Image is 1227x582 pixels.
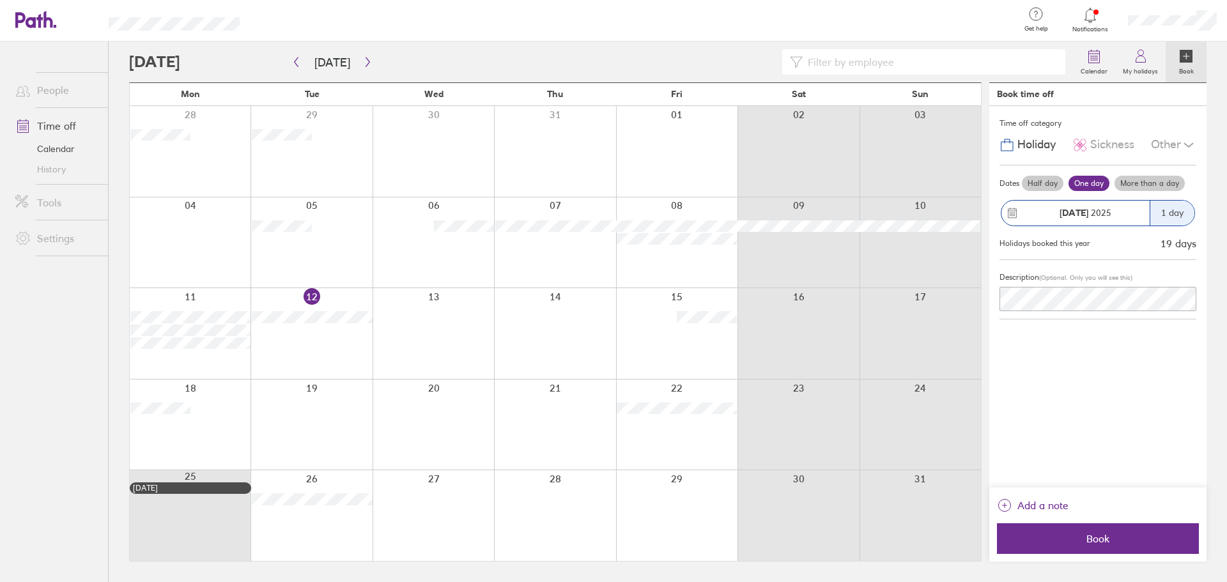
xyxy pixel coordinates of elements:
div: 19 days [1161,238,1196,249]
div: Other [1151,133,1196,157]
div: Time off category [999,114,1196,133]
button: Add a note [997,495,1069,516]
span: Dates [999,179,1019,188]
span: Wed [424,89,444,99]
a: Tools [5,190,108,215]
a: Calendar [1073,42,1115,82]
label: One day [1069,176,1109,191]
a: Time off [5,113,108,139]
label: Calendar [1073,64,1115,75]
span: Sickness [1090,138,1134,151]
a: History [5,159,108,180]
span: Description [999,272,1039,282]
span: Thu [547,89,563,99]
div: 1 day [1150,201,1194,226]
div: Holidays booked this year [999,239,1090,248]
label: My holidays [1115,64,1166,75]
span: Notifications [1070,26,1111,33]
div: Book time off [997,89,1054,99]
a: Settings [5,226,108,251]
button: [DATE] [304,52,360,73]
a: Notifications [1070,6,1111,33]
span: Get help [1015,25,1057,33]
button: Book [997,523,1199,554]
span: Add a note [1017,495,1069,516]
span: Sat [792,89,806,99]
a: My holidays [1115,42,1166,82]
span: Holiday [1017,138,1056,151]
span: Mon [181,89,200,99]
a: People [5,77,108,103]
span: Fri [671,89,683,99]
span: Sun [912,89,929,99]
span: (Optional. Only you will see this) [1039,273,1132,282]
span: Tue [305,89,320,99]
label: Half day [1022,176,1063,191]
span: 2025 [1060,208,1111,218]
span: Book [1006,533,1190,544]
label: Book [1171,64,1201,75]
input: Filter by employee [803,50,1058,74]
label: More than a day [1115,176,1185,191]
button: [DATE] 20251 day [999,194,1196,233]
a: Calendar [5,139,108,159]
a: Book [1166,42,1207,82]
strong: [DATE] [1060,207,1088,218]
div: [DATE] [133,484,248,493]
